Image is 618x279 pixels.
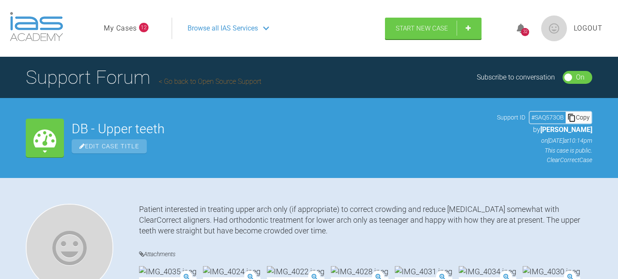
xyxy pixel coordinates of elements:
img: profile.png [541,15,567,41]
img: IMG_4022.jpeg [267,266,324,277]
span: Support ID [497,113,525,122]
div: # SAQ573OB [530,113,566,122]
img: IMG_4028.jpeg [331,266,388,277]
img: logo-light.3e3ef733.png [10,12,63,41]
img: IMG_4034.jpeg [459,266,516,277]
a: Logout [574,23,603,34]
span: Edit Case Title [72,139,147,153]
a: Start New Case [385,18,482,39]
p: This case is public. [497,146,592,155]
h4: Attachments [139,249,592,260]
div: On [576,72,585,83]
div: Patient interested in treating upper arch only (if appropriate) to correct crowding and reduce [M... [139,204,592,236]
img: IMG_4035.jpeg [139,266,197,277]
span: 12 [139,23,148,32]
span: Start New Case [396,25,448,32]
a: Go back to Open Source Support [159,77,261,86]
span: Browse all IAS Services [188,23,258,34]
a: My Cases [104,23,137,34]
p: by [497,124,592,135]
p: on [DATE] at 10:14pm [497,136,592,145]
div: Subscribe to conversation [477,72,555,83]
img: IMG_4031.jpeg [395,266,452,277]
img: IMG_4030.jpeg [523,266,580,277]
h2: DB - Upper teeth [72,123,489,135]
span: [PERSON_NAME] [540,126,592,134]
p: ClearCorrect Case [497,155,592,165]
div: Copy [566,112,591,123]
h1: Support Forum [26,62,261,92]
img: IMG_4024.jpeg [203,266,261,277]
div: 32 [521,28,529,36]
